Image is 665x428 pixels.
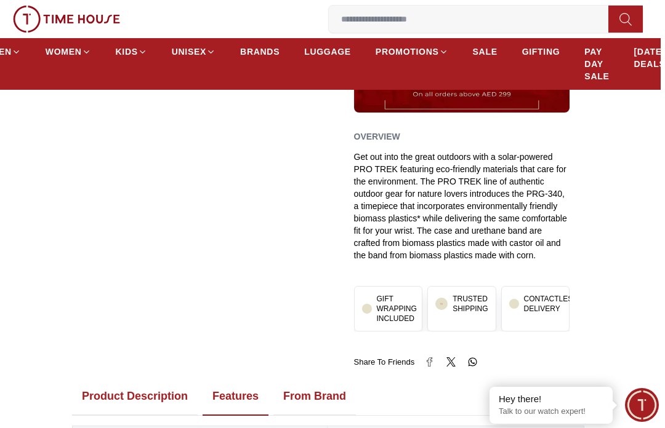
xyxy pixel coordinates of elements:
[584,46,609,82] span: PAY DAY SALE
[116,41,147,63] a: KIDS
[440,303,443,305] img: ...
[46,41,91,63] a: WOMEN
[304,46,351,58] span: LUGGAGE
[46,46,82,58] span: WOMEN
[304,41,351,63] a: LUGGAGE
[377,294,417,323] h3: GIFT WRAPPING INCLUDED
[172,41,216,63] a: UNISEX
[499,406,603,417] p: Talk to our watch expert!
[453,294,488,314] h3: TRUSTED SHIPPING
[473,46,498,58] span: SALE
[499,393,603,405] div: Hey there!
[584,41,609,87] a: PAY DAY SALE
[116,46,138,58] span: KIDS
[354,356,415,368] span: Share To Friends
[376,41,448,63] a: PROMOTIONS
[522,41,560,63] a: GIFTING
[172,46,206,58] span: UNISEX
[72,378,198,416] button: Product Description
[625,388,659,422] div: Chat Widget
[240,46,280,58] span: BRANDS
[524,294,578,314] h3: CONTACTLESS DELIVERY
[473,41,498,63] a: SALE
[376,46,439,58] span: PROMOTIONS
[354,151,570,261] div: Get out into the great outdoors with a solar-powered PRO TREK featuring eco-friendly materials th...
[522,46,560,58] span: GIFTING
[273,378,356,416] button: From Brand
[13,6,120,33] img: ...
[203,378,268,416] button: Features
[354,127,400,146] h2: Overview
[240,41,280,63] a: BRANDS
